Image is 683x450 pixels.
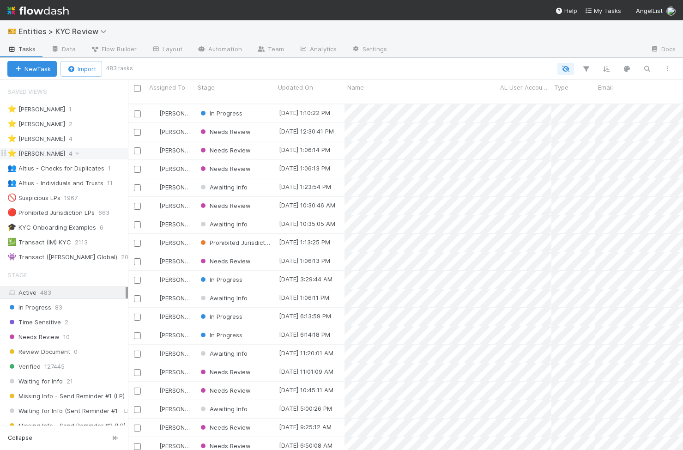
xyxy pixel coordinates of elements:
span: 4 [69,133,82,145]
div: [PERSON_NAME] [150,367,190,377]
div: [DATE] 5:00:26 PM [279,404,332,413]
span: Awaiting Info [199,294,248,302]
div: [DATE] 6:13:59 PM [279,311,331,321]
div: Awaiting Info [199,404,248,414]
div: [DATE] 1:23:54 PM [279,182,331,191]
img: avatar_7d83f73c-397d-4044-baf2-bb2da42e298f.png [151,331,158,339]
img: avatar_ec94f6e9-05c5-4d36-a6c8-d0cea77c3c29.png [151,294,158,302]
span: Assigned To [149,83,185,92]
input: Toggle Row Selected [134,351,141,358]
input: Toggle Row Selected [134,406,141,413]
span: Flow Builder [91,44,137,54]
span: My Tasks [585,7,621,14]
span: Needs Review [199,146,251,154]
img: avatar_1a1d5361-16dd-4910-a949-020dcd9f55a3.png [151,257,158,265]
div: [DATE] 9:25:12 AM [279,422,332,432]
span: Missing Info - Send Reminder #2 (LP) [7,420,126,432]
span: [PERSON_NAME] [159,220,206,228]
div: In Progress [199,109,242,118]
span: [PERSON_NAME] [159,313,206,320]
span: [PERSON_NAME] [159,424,206,431]
span: 0 [74,346,78,358]
div: [PERSON_NAME] [150,256,190,266]
img: avatar_7d83f73c-397d-4044-baf2-bb2da42e298f.png [151,313,158,320]
a: Docs [643,43,683,57]
div: [DATE] 6:14:18 PM [279,330,330,339]
div: [DATE] 10:35:05 AM [279,219,335,228]
div: [DATE] 1:06:13 PM [279,256,330,265]
a: Layout [144,43,190,57]
span: 11 [107,177,122,189]
img: avatar_ec94f6e9-05c5-4d36-a6c8-d0cea77c3c29.png [151,165,158,172]
span: In Progress [199,313,242,320]
img: avatar_7d83f73c-397d-4044-baf2-bb2da42e298f.png [151,183,158,191]
div: [DATE] 11:20:01 AM [279,348,333,358]
span: [PERSON_NAME] [159,239,206,246]
div: [DATE] 1:13:25 PM [279,237,330,247]
span: 4 [69,148,82,159]
div: Needs Review [199,127,251,136]
span: 2 [65,316,68,328]
span: Awaiting Info [199,183,248,191]
span: Type [554,83,568,92]
div: In Progress [199,312,242,321]
img: logo-inverted-e16ddd16eac7371096b0.svg [7,3,69,18]
button: Import [60,61,102,77]
a: My Tasks [585,6,621,15]
div: Transact (IM) KYC [7,237,71,248]
div: Active [7,287,126,298]
span: Email [598,83,613,92]
span: 21 [66,376,73,387]
span: [PERSON_NAME] [159,128,206,135]
div: Suspicious LPs [7,192,60,204]
div: [PERSON_NAME] [7,148,65,159]
img: avatar_7d83f73c-397d-4044-baf2-bb2da42e298f.png [151,276,158,283]
img: avatar_d8fc9ee4-bd1b-4062-a2a8-84feb2d97839.png [151,202,158,209]
span: [PERSON_NAME] [159,368,206,376]
small: 483 tasks [106,64,133,73]
span: Missing Info - Send Reminder #1 (LP) [7,390,125,402]
div: [PERSON_NAME] [150,312,190,321]
div: Awaiting Info [199,219,248,229]
div: Altius - Individuals and Trusts [7,177,103,189]
div: Prohibited Jurisdiction - Needs Review [199,238,271,247]
span: [PERSON_NAME] [159,183,206,191]
span: Needs Review [199,128,251,135]
a: Team [249,43,291,57]
span: AL User Account Name [500,83,549,92]
span: Stage [198,83,215,92]
img: avatar_1a1d5361-16dd-4910-a949-020dcd9f55a3.png [151,424,158,431]
span: Needs Review [199,387,251,394]
div: Needs Review [199,164,251,173]
span: 🎫 [7,27,17,35]
span: 10 [63,331,70,343]
span: Prohibited Jurisdiction - Needs Review [199,239,321,246]
span: 🚫 [7,194,17,201]
div: [PERSON_NAME] [150,293,190,303]
span: 👥 [7,164,17,172]
span: 127445 [44,361,65,372]
span: [PERSON_NAME] [159,350,206,357]
span: 1 [108,163,120,174]
span: In Progress [199,276,242,283]
input: Toggle Row Selected [134,166,141,173]
div: [PERSON_NAME] [150,219,190,229]
span: Needs Review [199,424,251,431]
span: Needs Review [199,368,251,376]
div: Needs Review [199,201,251,210]
span: Verified [7,361,41,372]
span: Waiting for Info [7,376,63,387]
span: 663 [98,207,119,219]
div: [PERSON_NAME] [150,349,190,358]
span: Saved Views [7,82,47,101]
div: Altius - Checks for Duplicates [7,163,104,174]
span: [PERSON_NAME] [159,146,206,154]
div: [DATE] 10:45:11 AM [279,385,333,395]
span: Entities > KYC Review [18,27,111,36]
div: [DATE] 12:30:41 PM [279,127,334,136]
div: KYC Onboarding Examples [7,222,96,233]
input: Toggle Row Selected [134,332,141,339]
div: Awaiting Info [199,182,248,192]
img: avatar_7d83f73c-397d-4044-baf2-bb2da42e298f.png [151,368,158,376]
span: 🔴 [7,208,17,216]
